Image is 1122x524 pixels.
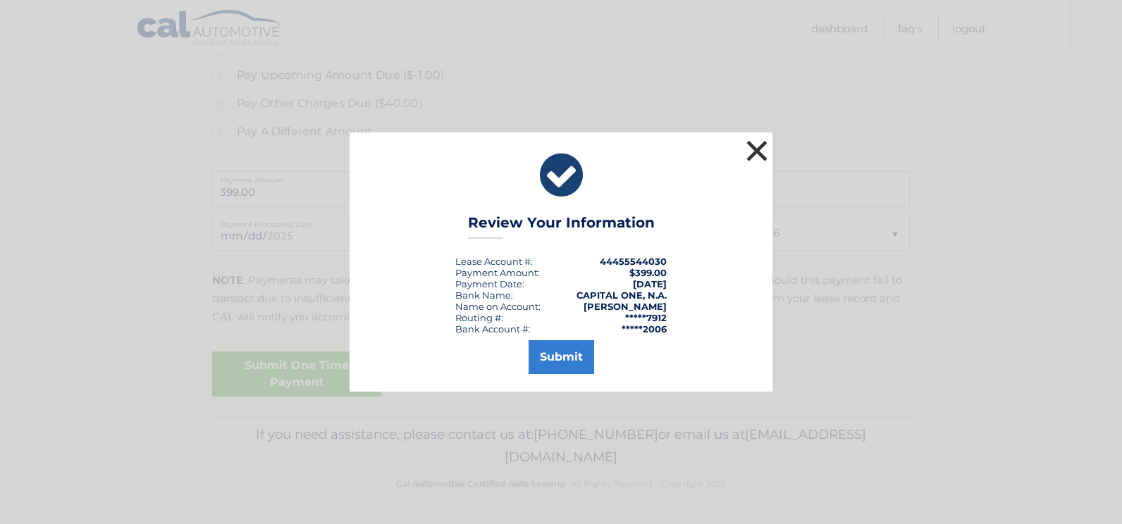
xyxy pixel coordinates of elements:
[455,267,540,278] div: Payment Amount:
[455,256,533,267] div: Lease Account #:
[629,267,667,278] span: $399.00
[455,312,503,323] div: Routing #:
[468,214,655,239] h3: Review Your Information
[529,340,594,374] button: Submit
[455,278,522,289] span: Payment Date
[455,289,513,301] div: Bank Name:
[600,256,667,267] strong: 44455544030
[455,323,531,335] div: Bank Account #:
[577,289,667,301] strong: CAPITAL ONE, N.A.
[455,301,541,312] div: Name on Account:
[455,278,524,289] div: :
[584,301,667,312] strong: [PERSON_NAME]
[633,278,667,289] span: [DATE]
[743,137,771,165] button: ×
